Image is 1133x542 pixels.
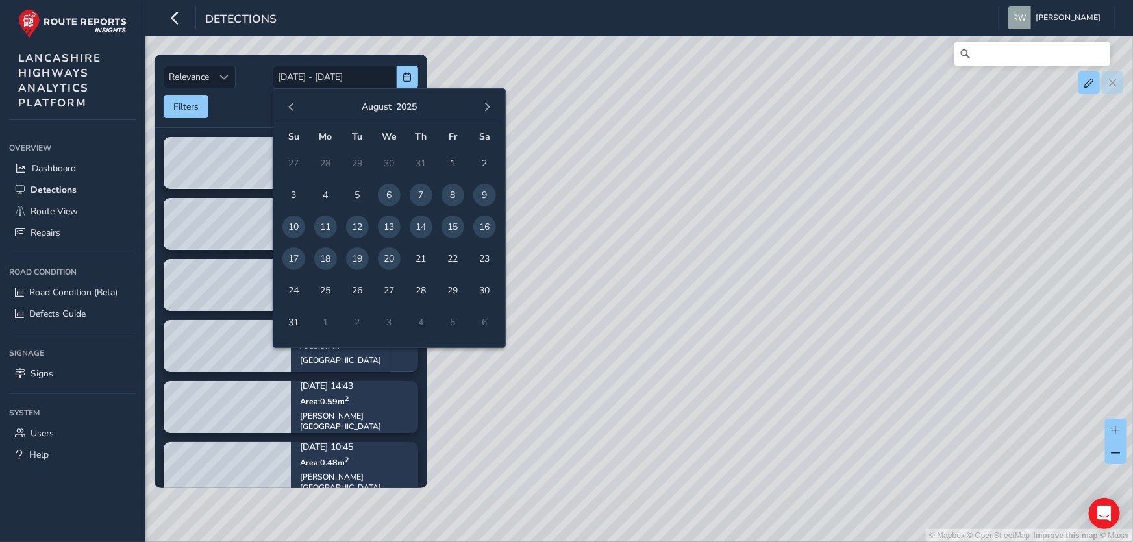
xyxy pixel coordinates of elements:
[32,162,76,175] span: Dashboard
[9,343,136,363] div: Signage
[410,279,432,302] span: 28
[9,303,136,325] a: Defects Guide
[410,216,432,238] span: 14
[442,184,464,206] span: 8
[396,101,417,113] button: 2025
[9,423,136,444] a: Users
[442,279,464,302] span: 29
[29,286,118,299] span: Road Condition (Beta)
[31,367,53,380] span: Signs
[378,216,401,238] span: 13
[314,184,337,206] span: 4
[314,247,337,270] span: 18
[362,101,392,113] button: August
[1008,6,1031,29] img: diamond-layout
[9,363,136,384] a: Signs
[29,449,49,461] span: Help
[319,130,332,143] span: Mo
[1089,498,1120,529] div: Open Intercom Messenger
[314,279,337,302] span: 25
[205,11,277,29] span: Detections
[9,138,136,158] div: Overview
[300,471,409,492] div: [PERSON_NAME][GEOGRAPHIC_DATA]
[473,184,496,206] span: 9
[300,410,409,431] div: [PERSON_NAME][GEOGRAPHIC_DATA]
[473,216,496,238] span: 16
[214,66,235,88] div: Sort by Date
[9,179,136,201] a: Detections
[300,354,381,365] div: [GEOGRAPHIC_DATA]
[473,152,496,175] span: 2
[282,247,305,270] span: 17
[1008,6,1105,29] button: [PERSON_NAME]
[9,282,136,303] a: Road Condition (Beta)
[449,130,457,143] span: Fr
[442,152,464,175] span: 1
[442,216,464,238] span: 15
[479,130,490,143] span: Sa
[31,427,54,439] span: Users
[282,216,305,238] span: 10
[378,184,401,206] span: 6
[473,279,496,302] span: 30
[345,454,349,464] sup: 2
[442,247,464,270] span: 22
[954,42,1110,66] input: Search
[164,95,208,118] button: Filters
[282,184,305,206] span: 3
[300,456,349,467] span: Area: 0.48 m
[378,247,401,270] span: 20
[18,9,127,38] img: rr logo
[345,393,349,403] sup: 2
[9,262,136,282] div: Road Condition
[300,443,409,452] p: [DATE] 10:45
[31,184,77,196] span: Detections
[282,279,305,302] span: 24
[346,184,369,206] span: 5
[314,216,337,238] span: 11
[416,130,427,143] span: Th
[378,279,401,302] span: 27
[382,130,397,143] span: We
[31,227,60,239] span: Repairs
[9,403,136,423] div: System
[164,66,214,88] span: Relevance
[31,205,78,217] span: Route View
[346,216,369,238] span: 12
[473,247,496,270] span: 23
[353,130,363,143] span: Tu
[410,247,432,270] span: 21
[9,444,136,465] a: Help
[300,395,349,406] span: Area: 0.59 m
[346,279,369,302] span: 26
[282,311,305,334] span: 31
[9,158,136,179] a: Dashboard
[346,247,369,270] span: 19
[410,184,432,206] span: 7
[288,130,299,143] span: Su
[9,222,136,243] a: Repairs
[29,308,86,320] span: Defects Guide
[18,51,101,110] span: LANCASHIRE HIGHWAYS ANALYTICS PLATFORM
[300,382,409,391] p: [DATE] 14:43
[300,339,343,351] span: Area: 0.7 m
[1036,6,1101,29] span: [PERSON_NAME]
[9,201,136,222] a: Route View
